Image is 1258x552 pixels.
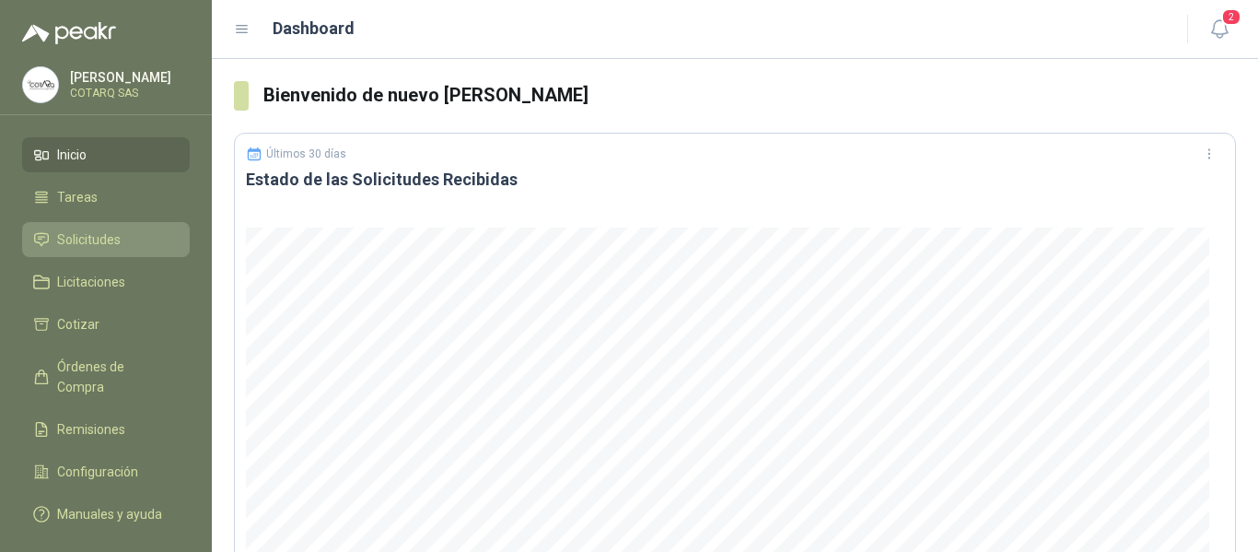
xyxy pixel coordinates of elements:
span: Órdenes de Compra [57,357,172,397]
span: Inicio [57,145,87,165]
a: Manuales y ayuda [22,497,190,532]
span: 2 [1221,8,1241,26]
span: Configuración [57,462,138,482]
a: Remisiones [22,412,190,447]
a: Solicitudes [22,222,190,257]
a: Licitaciones [22,264,190,299]
p: COTARQ SAS [70,88,185,99]
a: Inicio [22,137,190,172]
span: Licitaciones [57,272,125,292]
a: Cotizar [22,307,190,342]
span: Cotizar [57,314,99,335]
img: Logo peakr [22,22,116,44]
span: Remisiones [57,419,125,440]
button: 2 [1203,13,1236,46]
a: Tareas [22,180,190,215]
span: Manuales y ayuda [57,504,162,524]
h3: Estado de las Solicitudes Recibidas [246,169,1224,191]
span: Tareas [57,187,98,207]
h3: Bienvenido de nuevo [PERSON_NAME] [263,81,1236,110]
h1: Dashboard [273,16,355,41]
p: Últimos 30 días [266,147,346,160]
p: [PERSON_NAME] [70,71,185,84]
a: Configuración [22,454,190,489]
a: Órdenes de Compra [22,349,190,405]
span: Solicitudes [57,229,121,250]
img: Company Logo [23,67,58,102]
